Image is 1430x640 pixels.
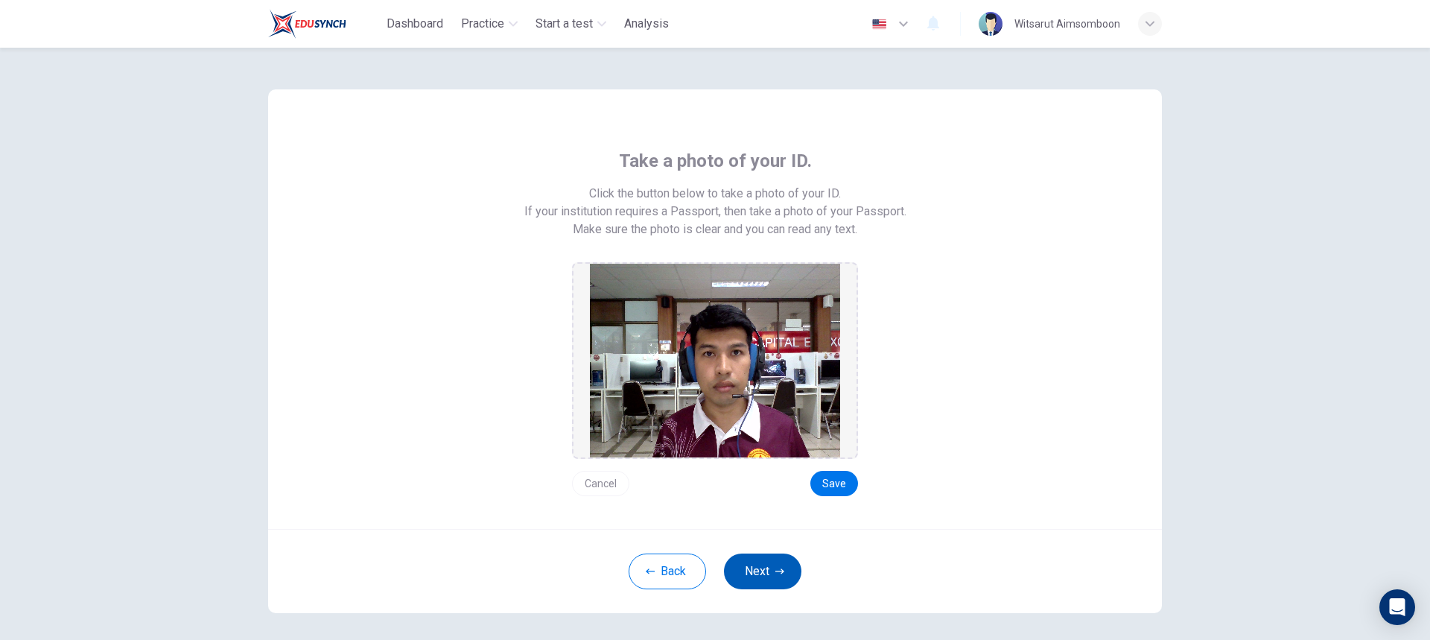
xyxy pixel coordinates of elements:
[461,15,504,33] span: Practice
[268,9,381,39] a: Train Test logo
[572,471,629,496] button: Cancel
[590,264,840,457] img: preview screemshot
[619,149,812,173] span: Take a photo of your ID.
[573,221,857,238] span: Make sure the photo is clear and you can read any text.
[1014,15,1120,33] div: Witsarut Aimsomboon
[618,10,675,37] button: Analysis
[455,10,524,37] button: Practice
[536,15,593,33] span: Start a test
[810,471,858,496] button: Save
[724,554,801,589] button: Next
[629,554,706,589] button: Back
[624,15,669,33] span: Analysis
[1379,589,1415,625] div: Open Intercom Messenger
[381,10,449,37] button: Dashboard
[268,9,346,39] img: Train Test logo
[979,12,1002,36] img: Profile picture
[524,185,906,221] span: Click the button below to take a photo of your ID. If your institution requires a Passport, then ...
[530,10,612,37] button: Start a test
[870,19,889,30] img: en
[387,15,443,33] span: Dashboard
